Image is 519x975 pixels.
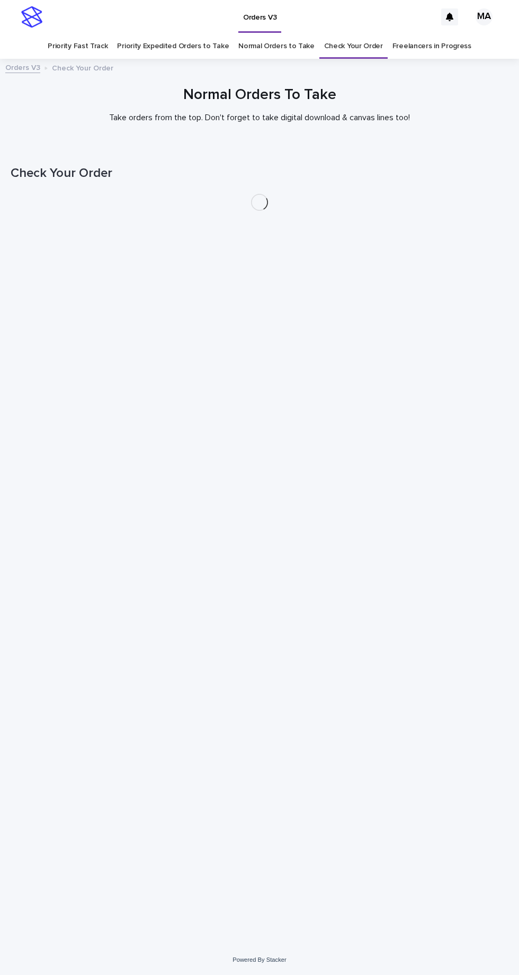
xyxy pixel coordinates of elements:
[238,34,315,59] a: Normal Orders to Take
[52,61,113,73] p: Check Your Order
[48,113,471,123] p: Take orders from the top. Don't forget to take digital download & canvas lines too!
[11,86,508,104] h1: Normal Orders To Take
[476,8,493,25] div: MA
[21,6,42,28] img: stacker-logo-s-only.png
[5,61,40,73] a: Orders V3
[11,166,508,181] h1: Check Your Order
[48,34,108,59] a: Priority Fast Track
[392,34,471,59] a: Freelancers in Progress
[117,34,229,59] a: Priority Expedited Orders to Take
[232,956,286,963] a: Powered By Stacker
[324,34,383,59] a: Check Your Order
